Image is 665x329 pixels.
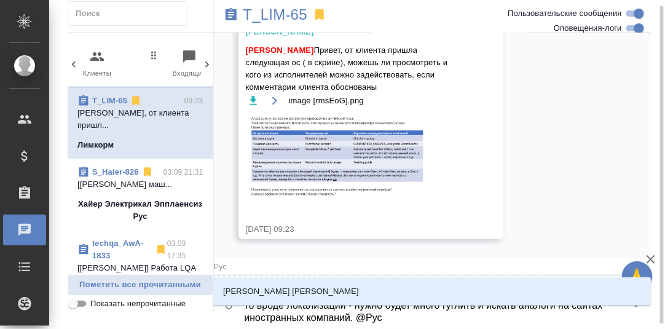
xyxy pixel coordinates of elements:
div: [DATE] 09:23 [246,223,461,236]
input: Поиск [76,5,187,22]
span: image [rmsEoG].png [289,95,364,107]
span: 🙏 [627,264,648,290]
svg: Зажми и перетащи, чтобы поменять порядок вкладок [148,49,160,61]
a: T_LIM-65 [243,9,308,21]
p: 03.09 21:31 [163,166,203,178]
button: 🙏 [622,261,653,292]
img: image [rmsEoG].png [246,115,430,202]
p: [PERSON_NAME] [PERSON_NAME] [223,285,359,298]
svg: Отписаться [130,95,142,107]
p: [[PERSON_NAME] маш... [77,178,203,191]
div: techqa_AwA-183303.09 17:35[[PERSON_NAME]] Работа LQA общее. ста...AWATERA [68,230,213,314]
span: Пометить все прочитанными [74,278,207,292]
span: Оповещения-логи [554,22,622,34]
span: Входящие [148,49,230,79]
svg: Отписаться [141,166,154,178]
button: Скачать [246,93,261,109]
p: Лимкорм [77,139,114,151]
p: 09:23 [184,95,203,107]
span: Показать непрочитанные [90,298,186,310]
a: techqa_AwA-1833 [92,239,143,260]
p: [[PERSON_NAME]] Работа LQA общее. ста... [77,262,203,287]
button: Открыть на драйве [267,93,283,109]
svg: Отписаться [155,244,167,256]
span: [PERSON_NAME] [246,46,314,55]
span: Привет, от клиента пришла следующая ос ( в скрине), можешь ли просмотреть и кого из исполнителей ... [246,44,461,93]
a: T_LIM-65 [92,96,127,105]
p: Хайер Электрикал Эпплаенсиз Рус [77,198,203,223]
a: S_Haier-826 [92,167,139,176]
p: 03.09 17:35 [167,237,203,262]
div: S_Haier-82603.09 21:31[[PERSON_NAME] маш...Хайер Электрикал Эпплаенсиз Рус [68,159,213,230]
div: T_LIM-6509:23[PERSON_NAME], от клиента пришл...Лимкорм [68,87,213,159]
span: Пользовательские сообщения [508,7,622,20]
span: Клиенты [56,49,138,79]
button: Пометить все прочитанными [68,274,213,296]
p: [PERSON_NAME], от клиента пришл... [77,107,203,132]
